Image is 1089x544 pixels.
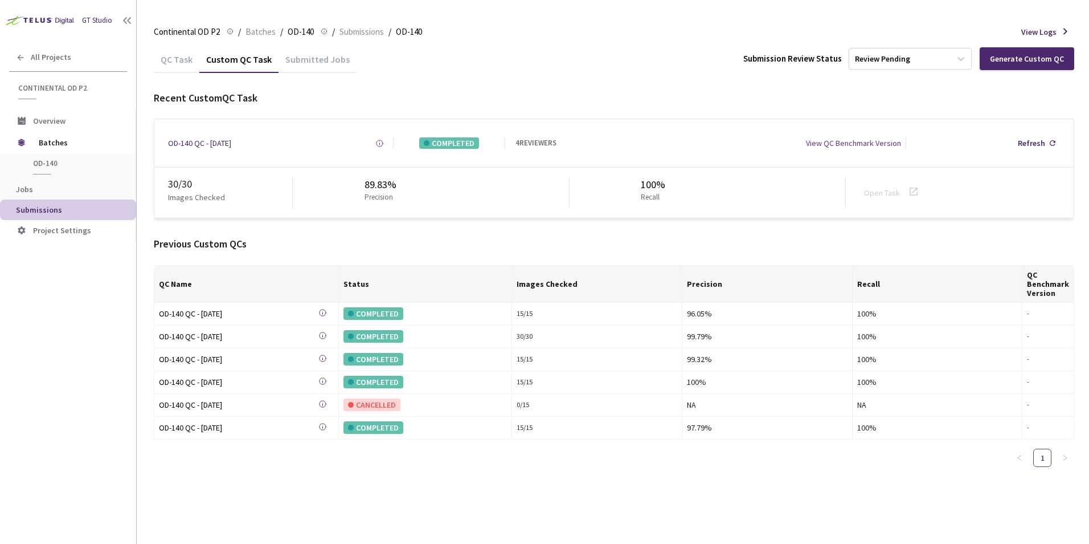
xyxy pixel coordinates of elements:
[243,25,278,38] a: Batches
[238,25,241,39] li: /
[82,15,112,26] div: GT Studio
[743,52,842,64] div: Submission Review Status
[1033,449,1051,467] li: 1
[159,307,318,320] a: OD-140 QC - [DATE]
[517,400,677,411] div: 0 / 15
[365,192,393,203] p: Precision
[168,192,225,203] p: Images Checked
[339,266,512,303] th: Status
[288,25,314,39] span: OD-140
[517,423,677,433] div: 15 / 15
[168,177,292,192] div: 30 / 30
[280,25,283,39] li: /
[159,353,318,366] a: OD-140 QC - [DATE]
[154,54,199,73] div: QC Task
[515,138,556,149] div: 4 REVIEWERS
[159,353,318,366] div: OD-140 QC - [DATE]
[1027,354,1069,365] div: -
[687,421,848,434] div: 97.79%
[682,266,853,303] th: Precision
[159,399,318,411] div: OD-140 QC - [DATE]
[154,91,1074,105] div: Recent Custom QC Task
[1022,266,1074,303] th: QC Benchmark Version
[154,266,339,303] th: QC Name
[517,308,677,319] div: 15 / 15
[33,159,117,168] span: OD-140
[517,331,677,342] div: 30 / 30
[857,353,1017,366] div: 100%
[39,131,117,154] span: Batches
[332,25,335,39] li: /
[1010,449,1029,467] li: Previous Page
[159,421,318,435] a: OD-140 QC - [DATE]
[1027,331,1069,342] div: -
[339,25,384,39] span: Submissions
[337,25,386,38] a: Submissions
[343,330,403,343] div: COMPLETED
[245,25,276,39] span: Batches
[159,330,318,343] div: OD-140 QC - [DATE]
[343,376,403,388] div: COMPLETED
[1056,449,1074,467] li: Next Page
[806,137,901,149] div: View QC Benchmark Version
[343,353,403,366] div: COMPLETED
[512,266,682,303] th: Images Checked
[388,25,391,39] li: /
[159,376,318,389] a: OD-140 QC - [DATE]
[687,307,848,320] div: 96.05%
[396,25,422,39] span: OD-140
[154,237,1074,251] div: Previous Custom QCs
[33,116,65,126] span: Overview
[853,266,1022,303] th: Recall
[1034,449,1051,466] a: 1
[687,399,848,411] div: NA
[199,54,279,73] div: Custom QC Task
[855,54,910,64] div: Review Pending
[1021,26,1057,38] span: View Logs
[517,377,677,388] div: 15 / 15
[18,83,120,93] span: Continental OD P2
[16,205,62,215] span: Submissions
[1056,449,1074,467] button: right
[343,399,400,411] div: CANCELLED
[687,330,848,343] div: 99.79%
[168,137,231,149] a: OD-140 QC - [DATE]
[1027,308,1069,319] div: -
[687,353,848,366] div: 99.32%
[857,376,1017,388] div: 100%
[641,177,665,192] div: 100%
[1027,400,1069,411] div: -
[641,192,661,203] p: Recall
[16,184,33,194] span: Jobs
[159,330,318,343] a: OD-140 QC - [DATE]
[857,421,1017,434] div: 100%
[864,188,900,198] a: Open Task
[1027,377,1069,388] div: -
[1027,423,1069,433] div: -
[343,421,403,434] div: COMPLETED
[1010,449,1029,467] button: left
[857,330,1017,343] div: 100%
[517,354,677,365] div: 15 / 15
[159,376,318,388] div: OD-140 QC - [DATE]
[1016,454,1023,461] span: left
[1018,137,1045,149] div: Refresh
[33,225,91,236] span: Project Settings
[365,177,398,192] div: 89.83%
[279,54,357,73] div: Submitted Jobs
[1062,454,1068,461] span: right
[154,25,220,39] span: Continental OD P2
[419,137,479,149] div: COMPLETED
[857,399,1017,411] div: NA
[343,307,403,320] div: COMPLETED
[687,376,848,388] div: 100%
[857,307,1017,320] div: 100%
[990,54,1064,63] div: Generate Custom QC
[31,52,71,62] span: All Projects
